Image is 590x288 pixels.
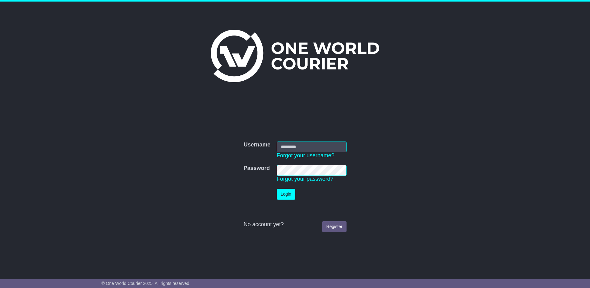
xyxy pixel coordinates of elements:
a: Forgot your password? [277,176,334,182]
div: No account yet? [243,221,346,228]
a: Register [322,221,346,232]
label: Username [243,142,270,148]
a: Forgot your username? [277,152,334,159]
span: © One World Courier 2025. All rights reserved. [102,281,191,286]
label: Password [243,165,270,172]
img: One World [211,30,379,82]
button: Login [277,189,295,200]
